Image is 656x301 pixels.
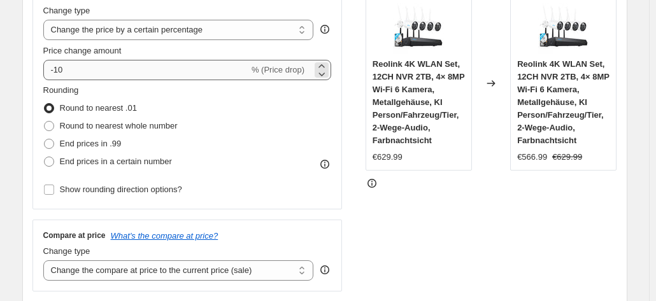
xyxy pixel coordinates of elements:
[43,46,122,55] span: Price change amount
[111,231,218,241] button: What's the compare at price?
[373,151,403,164] div: €629.99
[252,65,304,74] span: % (Price drop)
[318,263,331,276] div: help
[43,246,90,256] span: Change type
[60,185,182,194] span: Show rounding direction options?
[43,6,90,15] span: Change type
[517,59,610,145] span: Reolink 4K WLAN Set, 12CH NVR 2TB, 4× 8MP Wi-Fi 6 Kamera, Metallgehäuse, KI Person/Fahrzeug/Tier,...
[373,59,465,145] span: Reolink 4K WLAN Set, 12CH NVR 2TB, 4× 8MP Wi-Fi 6 Kamera, Metallgehäuse, KI Person/Fahrzeug/Tier,...
[60,139,122,148] span: End prices in .99
[517,151,547,164] div: €566.99
[43,85,79,95] span: Rounding
[318,23,331,36] div: help
[552,151,582,164] strike: €629.99
[43,230,106,241] h3: Compare at price
[43,60,249,80] input: -15
[60,121,178,130] span: Round to nearest whole number
[538,3,589,54] img: 619TlE8_3uL_80x.jpg
[60,103,137,113] span: Round to nearest .01
[60,157,172,166] span: End prices in a certain number
[393,3,444,54] img: 619TlE8_3uL_80x.jpg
